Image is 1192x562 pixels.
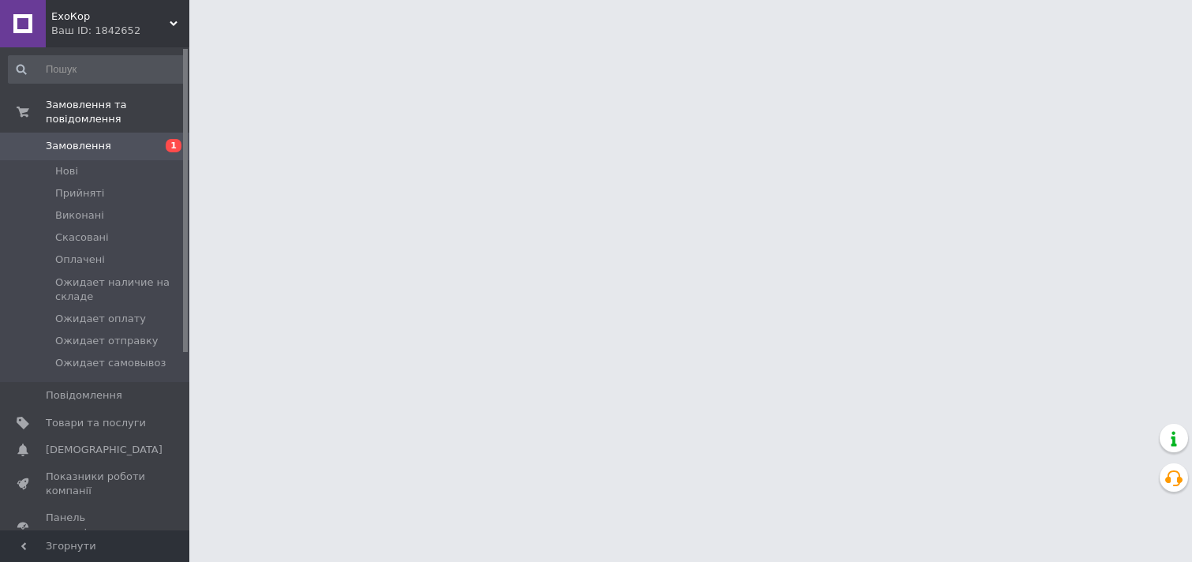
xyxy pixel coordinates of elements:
[55,253,105,267] span: Оплачені
[46,139,111,153] span: Замовлення
[46,511,146,539] span: Панель управління
[8,55,186,84] input: Пошук
[55,208,104,223] span: Виконані
[46,443,163,457] span: [DEMOGRAPHIC_DATA]
[46,470,146,498] span: Показники роботи компанії
[51,9,170,24] span: ЕхоКор
[55,312,146,326] span: Ожидает оплату
[55,356,166,370] span: Ожидает самовывоз
[55,230,109,245] span: Скасовані
[166,139,181,152] span: 1
[55,186,104,200] span: Прийняті
[51,24,189,38] div: Ваш ID: 1842652
[46,98,189,126] span: Замовлення та повідомлення
[55,334,159,348] span: Ожидает отправку
[55,164,78,178] span: Нові
[46,388,122,403] span: Повідомлення
[46,416,146,430] span: Товари та послуги
[55,275,185,304] span: Ожидает наличие на складе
